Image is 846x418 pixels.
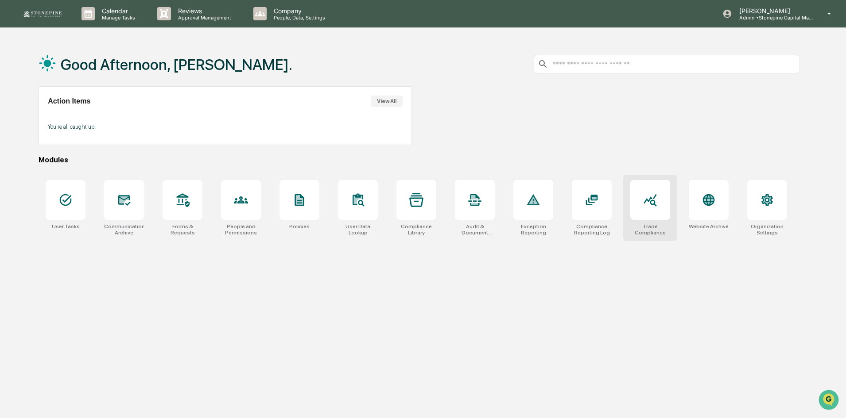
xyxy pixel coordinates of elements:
div: 🖐️ [9,182,16,189]
p: Company [267,7,330,15]
iframe: Open customer support [818,389,842,413]
div: Communications Archive [104,223,144,236]
div: Trade Compliance [630,223,670,236]
p: Admin • Stonepine Capital Management [732,15,815,21]
span: [PERSON_NAME] [27,120,72,127]
img: logo [21,9,64,18]
p: Manage Tasks [95,15,140,21]
div: 🗄️ [64,182,71,189]
span: Data Lookup [18,198,56,207]
p: How can we help? [9,19,161,33]
p: Approval Management [171,15,236,21]
img: Dave Feldman [9,112,23,126]
div: We're available if you need us! [40,77,122,84]
span: Attestations [73,181,110,190]
div: Compliance Reporting Log [572,223,612,236]
p: Calendar [95,7,140,15]
a: 🖐️Preclearance [5,177,61,193]
span: Pylon [88,219,107,226]
a: 🗄️Attestations [61,177,113,193]
a: 🔎Data Lookup [5,194,59,210]
div: Compliance Library [396,223,436,236]
img: 1746055101610-c473b297-6a78-478c-a979-82029cc54cd1 [18,121,25,128]
div: Past conversations [9,98,59,105]
div: 🔎 [9,199,16,206]
button: See all [137,96,161,107]
span: [DATE] [78,144,97,151]
p: People, Data, Settings [267,15,330,21]
div: Policies [289,223,310,230]
div: Audit & Document Logs [455,223,495,236]
div: Start new chat [40,68,145,77]
div: User Tasks [52,223,80,230]
div: Website Archive [689,223,729,230]
img: Jack Rasmussen [9,136,23,150]
img: 8933085812038_c878075ebb4cc5468115_72.jpg [19,68,35,84]
span: • [74,144,77,151]
p: You're all caught up! [48,123,402,130]
p: Reviews [171,7,236,15]
div: Exception Reporting [513,223,553,236]
div: Modules [39,156,800,164]
span: [PERSON_NAME] [27,144,72,151]
button: View All [371,96,403,107]
h2: Action Items [48,97,90,105]
span: • [74,120,77,127]
div: User Data Lookup [338,223,378,236]
div: Organization Settings [747,223,787,236]
h1: Good Afternoon, [PERSON_NAME]. [61,56,292,73]
p: [PERSON_NAME] [732,7,815,15]
img: 1746055101610-c473b297-6a78-478c-a979-82029cc54cd1 [18,145,25,152]
button: Start new chat [151,70,161,81]
span: [DATE] [78,120,97,127]
div: Forms & Requests [163,223,202,236]
div: People and Permissions [221,223,261,236]
a: Powered byPylon [62,219,107,226]
img: 1746055101610-c473b297-6a78-478c-a979-82029cc54cd1 [9,68,25,84]
span: Preclearance [18,181,57,190]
